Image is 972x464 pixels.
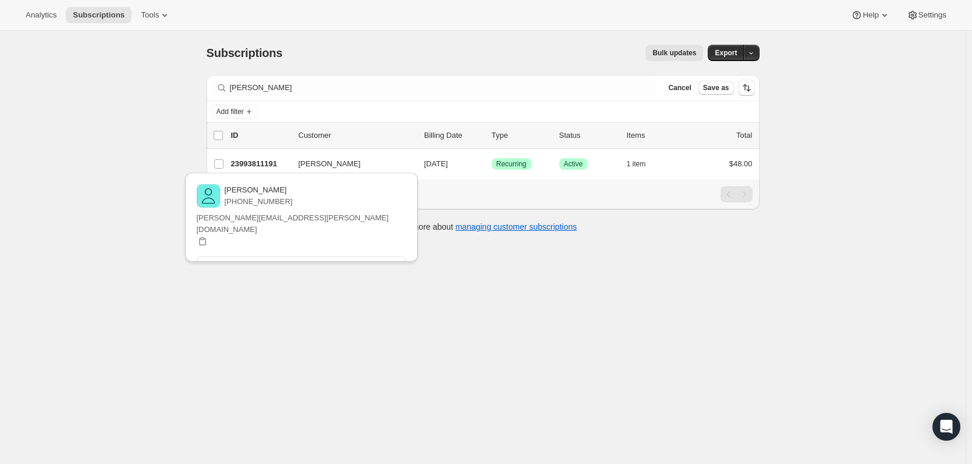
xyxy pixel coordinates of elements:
span: Subscriptions [73,10,125,20]
input: Filter subscribers [230,80,657,96]
button: Export [708,45,744,61]
span: Analytics [26,10,56,20]
span: Tools [141,10,159,20]
button: 1 item [627,156,659,172]
div: Items [627,130,685,141]
p: [PERSON_NAME][EMAIL_ADDRESS][PERSON_NAME][DOMAIN_NAME] [197,212,406,235]
p: [PERSON_NAME] [225,184,293,196]
span: Add filter [217,107,244,116]
button: Settings [900,7,953,23]
p: Customer [299,130,415,141]
span: $48.00 [729,159,753,168]
button: Cancel [664,81,696,95]
img: variant image [197,184,220,208]
nav: Pagination [721,186,753,202]
p: Billing Date [424,130,483,141]
p: Status [559,130,618,141]
button: Analytics [19,7,63,23]
span: Settings [918,10,946,20]
button: View customer [197,256,406,273]
button: Sort the results [739,80,755,96]
button: Save as [698,81,734,95]
p: Learn more about [389,221,577,233]
a: managing customer subscriptions [455,222,577,231]
span: 1 item [627,159,646,169]
span: Bulk updates [652,48,696,58]
button: Add filter [211,105,258,119]
span: Subscriptions [207,47,283,59]
button: [PERSON_NAME] [292,155,408,173]
span: View customer [276,260,325,269]
span: [DATE] [424,159,448,168]
p: Total [736,130,752,141]
span: Cancel [668,83,691,92]
div: Open Intercom Messenger [932,413,960,441]
div: IDCustomerBilling DateTypeStatusItemsTotal [231,130,753,141]
span: Help [863,10,878,20]
p: ID [231,130,289,141]
span: Save as [703,83,729,92]
button: Help [844,7,897,23]
div: 23993811191[PERSON_NAME][DATE]SuccessRecurringSuccessActive1 item$48.00 [231,156,753,172]
span: Recurring [496,159,527,169]
button: Tools [134,7,178,23]
p: 23993811191 [231,158,289,170]
p: [PHONE_NUMBER] [225,196,293,208]
div: Type [492,130,550,141]
span: [PERSON_NAME] [299,158,361,170]
span: Export [715,48,737,58]
button: Bulk updates [645,45,703,61]
span: Active [564,159,583,169]
button: Subscriptions [66,7,132,23]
